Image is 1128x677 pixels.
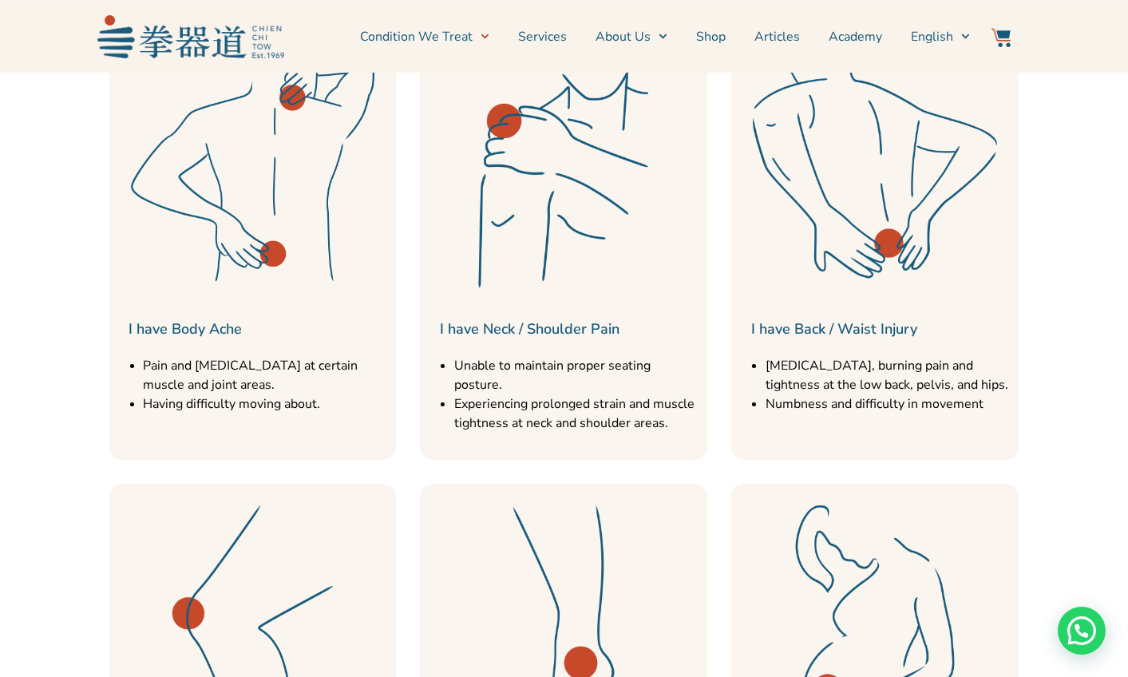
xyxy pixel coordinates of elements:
[766,394,1011,414] li: Numbness and difficulty in movement
[292,17,971,57] nav: Menu
[454,356,699,394] li: Unable to maintain proper seating posture.
[766,356,1011,394] li: [MEDICAL_DATA], burning pain and tightness at the low back, pelvis, and hips.
[911,17,970,57] a: English
[117,30,389,302] img: Services Icon-39
[739,30,1011,302] img: Services Icon-44
[144,394,389,414] li: Having difficulty moving about.
[144,356,389,394] li: Pain and [MEDICAL_DATA] at certain muscle and joint areas.
[751,319,917,338] a: I have Back / Waist Injury
[440,319,619,338] a: I have Neck / Shoulder Pain
[360,17,489,57] a: Condition We Treat
[518,17,567,57] a: Services
[911,27,953,46] span: English
[454,394,699,433] li: Experiencing prolonged strain and muscle tightness at neck and shoulder areas.
[754,17,800,57] a: Articles
[991,28,1011,47] img: Website Icon-03
[829,17,882,57] a: Academy
[696,17,726,57] a: Shop
[428,30,699,302] img: Services Icon-43
[596,17,667,57] a: About Us
[129,319,243,338] a: I have Body Ache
